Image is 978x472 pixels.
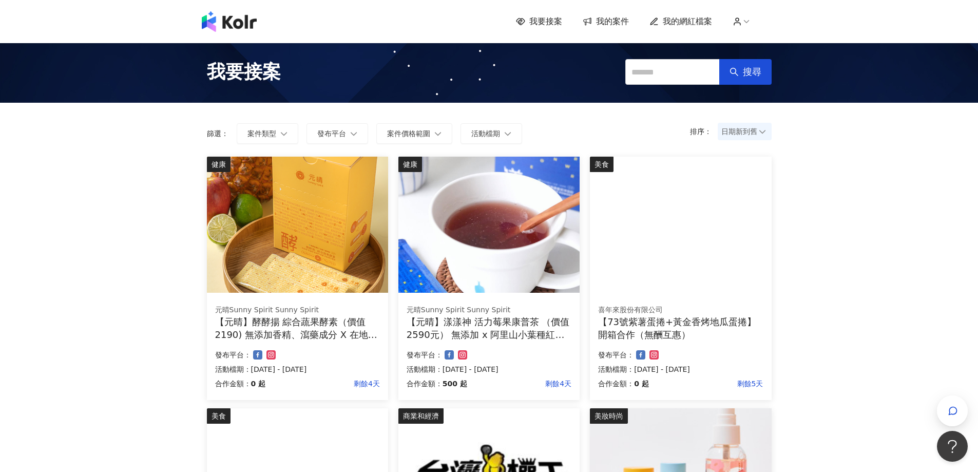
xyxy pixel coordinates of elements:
[247,129,276,138] span: 案件類型
[471,129,500,138] span: 活動檔期
[590,157,613,172] div: 美食
[634,377,649,390] p: 0 起
[215,305,380,315] div: 元晴Sunny Spirit Sunny Spirit
[937,431,968,462] iframe: Help Scout Beacon - Open
[649,377,763,390] p: 剩餘5天
[461,123,522,144] button: 活動檔期
[443,377,467,390] p: 500 起
[215,363,380,375] p: 活動檔期：[DATE] - [DATE]
[207,59,281,85] span: 我要接案
[398,157,580,293] img: 漾漾神｜活力莓果康普茶沖泡粉
[598,305,763,315] div: 喜年來股份有限公司
[516,16,562,27] a: 我要接案
[207,157,388,293] img: 酵酵揚｜綜合蔬果酵素
[306,123,368,144] button: 發布平台
[407,305,571,315] div: 元晴Sunny Spirit Sunny Spirit
[207,129,228,138] p: 篩選：
[649,16,712,27] a: 我的網紅檔案
[251,377,266,390] p: 0 起
[663,16,712,27] span: 我的網紅檔案
[590,408,628,424] div: 美妝時尚
[467,377,571,390] p: 剩餘4天
[590,157,771,293] img: 73號紫薯蛋捲+黃金香烤地瓜蛋捲
[207,157,231,172] div: 健康
[215,349,251,361] p: 發布平台：
[215,315,380,341] div: 【元晴】酵酵揚 綜合蔬果酵素（價值2190) 無添加香精、瀉藥成分 X 在地小農蔬果萃取 x 營養博士科研
[387,129,430,138] span: 案件價格範圍
[317,129,346,138] span: 發布平台
[598,315,763,341] div: 【73號紫薯蛋捲+黃金香烤地瓜蛋捲】開箱合作（無酬互惠）
[598,377,634,390] p: 合作金額：
[407,377,443,390] p: 合作金額：
[721,124,768,139] span: 日期新到舊
[398,157,422,172] div: 健康
[237,123,298,144] button: 案件類型
[407,315,571,341] div: 【元晴】漾漾神 活力莓果康普茶 （價值2590元） 無添加 x 阿里山小葉種紅茶 x 多國專利原料 x 營養博士科研
[598,363,763,375] p: 活動檔期：[DATE] - [DATE]
[690,127,718,136] p: 排序：
[583,16,629,27] a: 我的案件
[407,363,571,375] p: 活動檔期：[DATE] - [DATE]
[730,67,739,77] span: search
[598,349,634,361] p: 發布平台：
[215,377,251,390] p: 合作金額：
[376,123,452,144] button: 案件價格範圍
[529,16,562,27] span: 我要接案
[398,408,444,424] div: 商業和經濟
[407,349,443,361] p: 發布平台：
[719,59,772,85] button: 搜尋
[596,16,629,27] span: 我的案件
[265,377,380,390] p: 剩餘4天
[207,408,231,424] div: 美食
[202,11,257,32] img: logo
[743,66,761,78] span: 搜尋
